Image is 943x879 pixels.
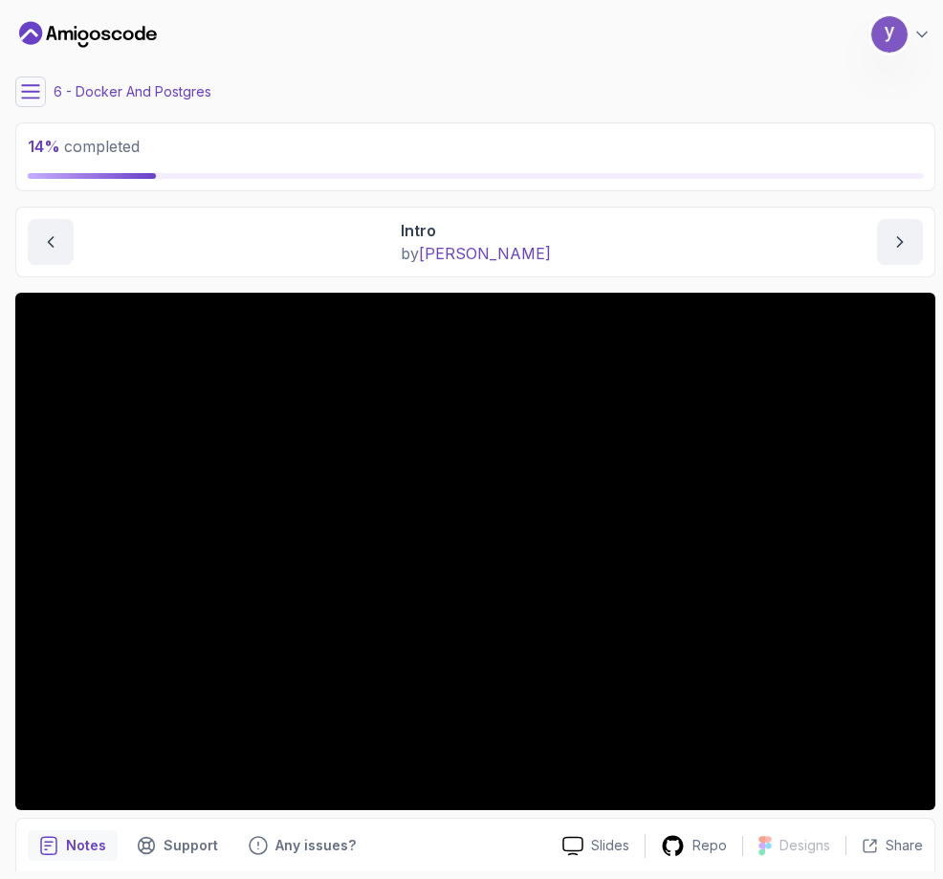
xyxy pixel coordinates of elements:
[275,836,356,855] p: Any issues?
[646,834,742,858] a: Repo
[15,293,935,810] iframe: 1 - Intro
[125,830,230,861] button: Support button
[870,15,932,54] button: user profile image
[164,836,218,855] p: Support
[779,836,830,855] p: Designs
[871,16,908,53] img: user profile image
[401,242,551,265] p: by
[419,244,551,263] span: [PERSON_NAME]
[28,219,74,265] button: previous content
[886,836,923,855] p: Share
[28,830,118,861] button: notes button
[692,836,727,855] p: Repo
[54,82,211,101] p: 6 - Docker And Postgres
[28,137,60,156] span: 14 %
[237,830,367,861] button: Feedback button
[28,137,140,156] span: completed
[19,19,157,50] a: Dashboard
[401,219,551,242] p: Intro
[66,836,106,855] p: Notes
[877,219,923,265] button: next content
[547,836,645,856] a: Slides
[591,836,629,855] p: Slides
[845,836,923,855] button: Share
